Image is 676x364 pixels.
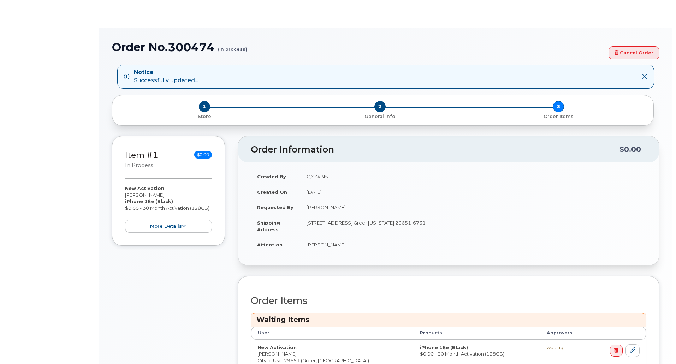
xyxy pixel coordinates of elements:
strong: Requested By [257,204,293,210]
td: [STREET_ADDRESS] Greer [US_STATE] 29651-6731 [300,215,646,237]
a: 2 General Info [291,112,469,120]
span: 1 [199,101,210,112]
a: Item #1 [125,150,158,160]
h2: Order Items [251,296,646,306]
button: more details [125,220,212,233]
strong: Created On [257,189,287,195]
strong: Notice [134,68,198,77]
strong: New Activation [257,345,297,350]
div: Successfully updated... [134,68,198,85]
p: Store [121,113,288,120]
div: [PERSON_NAME] $0.00 - 30 Month Activation (128GB) [125,185,212,233]
h1: Order No.300474 [112,41,605,53]
th: User [251,327,414,339]
small: (in process) [218,41,247,52]
span: 2 [374,101,386,112]
div: waiting [547,344,584,351]
th: Approvers [540,327,591,339]
strong: iPhone 16e (Black) [125,198,173,204]
div: $0.00 [619,143,641,156]
strong: Created By [257,174,286,179]
td: [DATE] [300,184,646,200]
h2: Order Information [251,145,619,155]
span: $0.00 [194,151,212,159]
td: [PERSON_NAME] [300,237,646,252]
a: Cancel Order [609,46,659,59]
a: 1 Store [118,112,291,120]
th: Products [414,327,540,339]
strong: iPhone 16e (Black) [420,345,468,350]
p: General Info [293,113,466,120]
strong: Shipping Address [257,220,280,232]
strong: Attention [257,242,283,247]
td: [PERSON_NAME] [300,199,646,215]
td: QXZ4BI5 [300,169,646,184]
strong: New Activation [125,185,164,191]
h3: Waiting Items [256,315,641,324]
small: in process [125,162,153,168]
